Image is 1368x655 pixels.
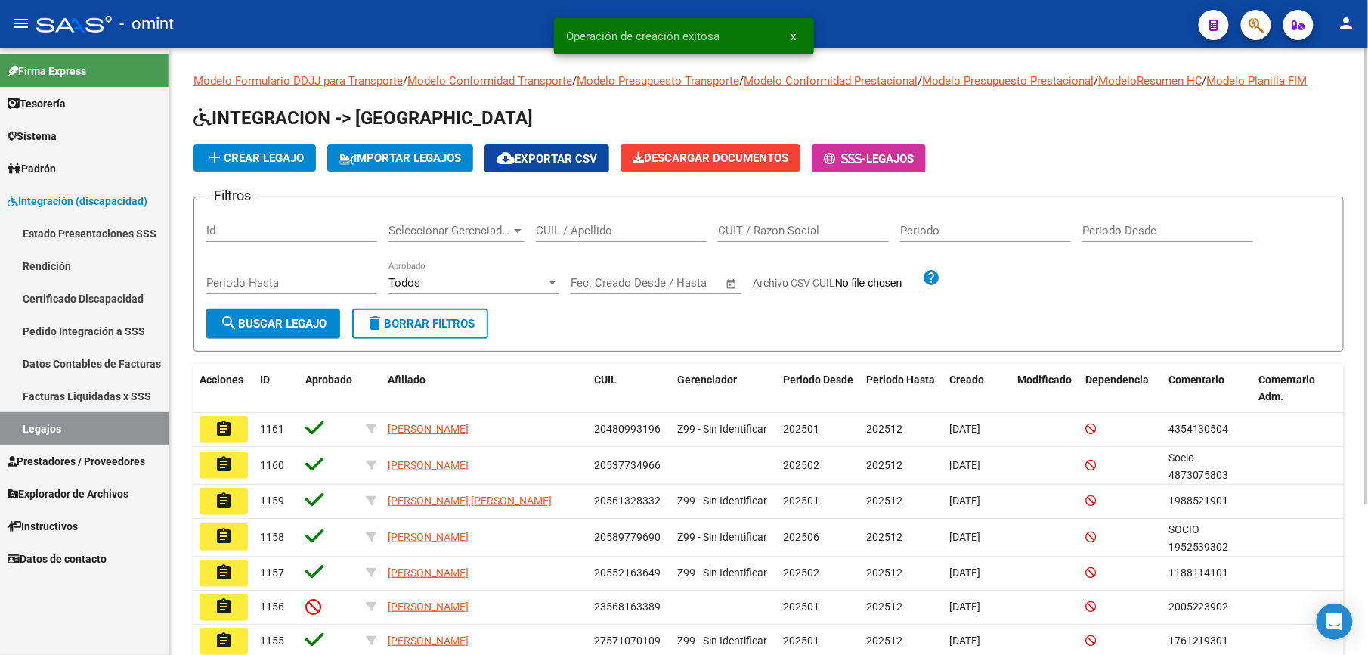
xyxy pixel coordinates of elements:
button: Open calendar [723,275,741,293]
span: Buscar Legajo [220,317,327,331]
span: Z99 - Sin Identificar [677,567,767,579]
span: Modificado [1017,374,1072,386]
span: Comentario [1168,374,1225,386]
span: [PERSON_NAME] [388,531,469,543]
span: 202512 [866,423,902,435]
span: 1158 [260,531,284,543]
mat-icon: add [206,148,224,166]
datatable-header-cell: Aprobado [299,364,360,414]
mat-icon: assignment [215,563,233,582]
mat-icon: search [220,314,238,332]
span: 1157 [260,567,284,579]
span: Archivo CSV CUIL [753,277,835,289]
span: 1188114101 [1168,567,1229,579]
span: 4354130504 [1168,423,1229,435]
button: IMPORTAR LEGAJOS [327,144,473,172]
span: [PERSON_NAME] [PERSON_NAME] [388,495,552,507]
span: 1159 [260,495,284,507]
span: Z99 - Sin Identificar [677,531,767,543]
span: Z99 - Sin Identificar [677,495,767,507]
span: 20589779690 [594,531,661,543]
span: 20480993196 [594,423,661,435]
span: Crear Legajo [206,151,304,165]
span: [PERSON_NAME] [388,567,469,579]
span: 202512 [866,635,902,647]
span: Z99 - Sin Identificar [677,423,767,435]
a: Modelo Formulario DDJJ para Transporte [193,74,403,88]
span: [DATE] [949,601,980,613]
span: 202501 [783,423,819,435]
span: [PERSON_NAME] [388,635,469,647]
button: Descargar Documentos [621,144,800,172]
datatable-header-cell: Comentario Adm. [1253,364,1344,414]
span: Comentario Adm. [1259,374,1316,403]
span: 2005223902 [1168,601,1229,613]
span: Periodo Hasta [866,374,935,386]
span: 1155 [260,635,284,647]
span: IMPORTAR LEGAJOS [339,151,461,165]
span: 20537734966 [594,459,661,471]
span: 23568163389 [594,601,661,613]
span: Seleccionar Gerenciador [388,224,511,237]
input: Archivo CSV CUIL [835,277,922,290]
span: 202512 [866,531,902,543]
datatable-header-cell: ID [254,364,299,414]
mat-icon: assignment [215,420,233,438]
span: 202512 [866,495,902,507]
button: Borrar Filtros [352,309,488,339]
mat-icon: assignment [215,527,233,545]
span: Socio 4873075803 [1168,452,1229,481]
span: Todos [388,276,420,290]
button: Crear Legajo [193,144,316,172]
span: [DATE] [949,531,980,543]
span: [PERSON_NAME] [388,601,469,613]
datatable-header-cell: Gerenciador [671,364,777,414]
h3: Filtros [206,185,258,206]
span: Creado [949,374,984,386]
datatable-header-cell: Acciones [193,364,254,414]
span: 20561328332 [594,495,661,507]
span: [PERSON_NAME] [388,423,469,435]
span: 27571070109 [594,635,661,647]
a: Modelo Presupuesto Prestacional [922,74,1094,88]
span: 202506 [783,531,819,543]
span: Prestadores / Proveedores [8,453,145,470]
span: 202512 [866,601,902,613]
span: Integración (discapacidad) [8,193,147,210]
span: 202501 [783,601,819,613]
button: Exportar CSV [484,144,609,172]
span: Aprobado [305,374,352,386]
span: Descargar Documentos [633,151,788,165]
span: [DATE] [949,459,980,471]
a: Modelo Presupuesto Transporte [577,74,739,88]
mat-icon: help [922,269,940,287]
span: Instructivos [8,518,78,535]
span: Sistema [8,128,57,144]
datatable-header-cell: Afiliado [382,364,588,414]
span: - omint [119,8,174,41]
span: 202512 [866,459,902,471]
datatable-header-cell: Dependencia [1079,364,1162,414]
span: [DATE] [949,635,980,647]
span: SOCIO 1952539302 [1168,523,1229,553]
span: Padrón [8,160,56,177]
input: Start date [571,276,620,290]
datatable-header-cell: Comentario [1162,364,1253,414]
mat-icon: menu [12,14,30,33]
span: Operación de creación exitosa [566,29,720,44]
a: Modelo Planilla FIM [1207,74,1308,88]
span: Z99 - Sin Identificar [677,635,767,647]
mat-icon: assignment [215,455,233,473]
span: [PERSON_NAME] [388,459,469,471]
span: 202501 [783,495,819,507]
span: Tesorería [8,95,66,112]
datatable-header-cell: Periodo Desde [777,364,860,414]
datatable-header-cell: Periodo Hasta [860,364,943,414]
span: [DATE] [949,423,980,435]
span: Gerenciador [677,374,737,386]
datatable-header-cell: Creado [943,364,1011,414]
a: Modelo Conformidad Transporte [407,74,572,88]
div: Open Intercom Messenger [1317,604,1353,640]
span: Legajos [866,152,914,166]
span: Periodo Desde [783,374,853,386]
